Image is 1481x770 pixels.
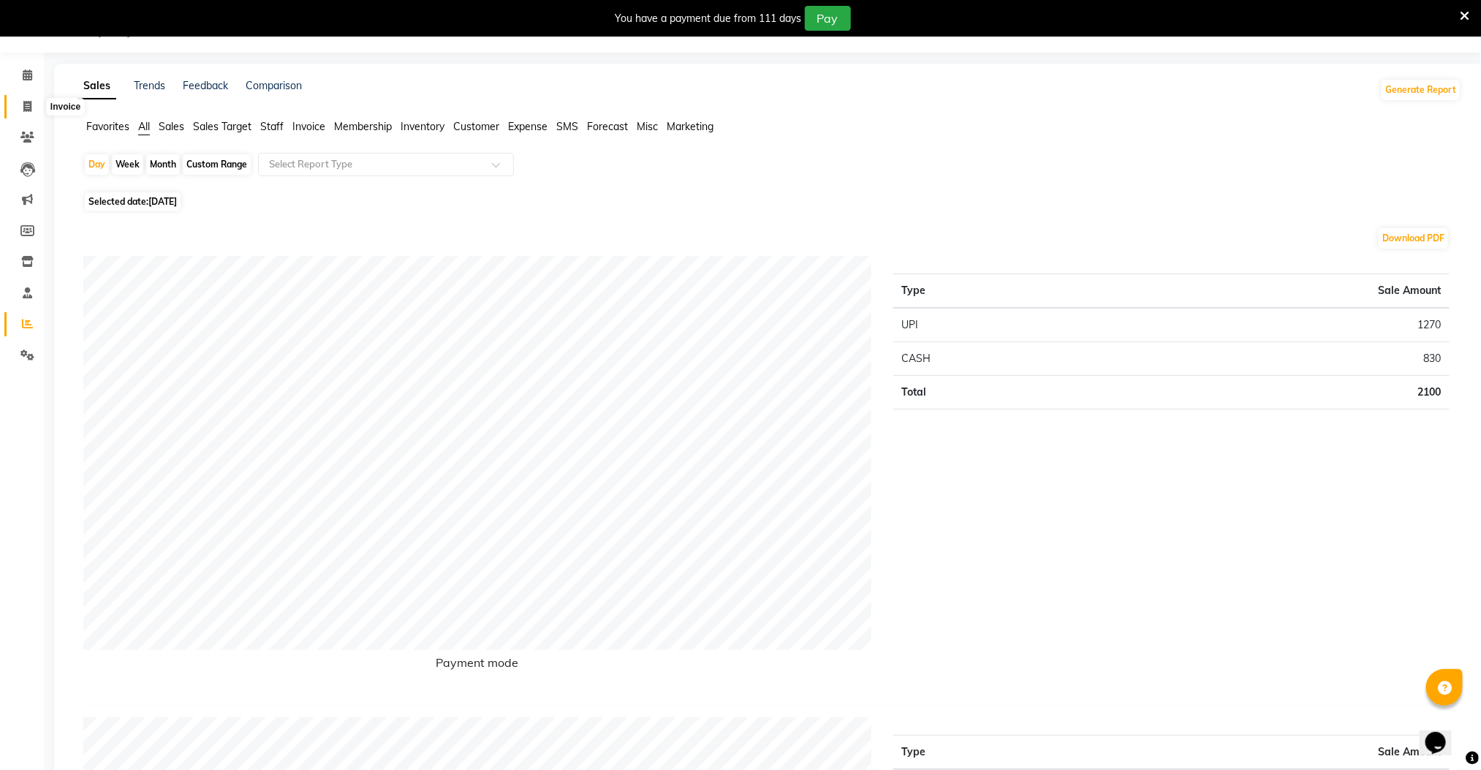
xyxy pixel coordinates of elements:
button: Download PDF [1379,228,1448,249]
span: Staff [260,120,284,133]
td: Total [893,376,1098,409]
td: 830 [1098,342,1450,376]
div: You have a payment due from 111 days [615,11,802,26]
iframe: chat widget [1420,712,1466,755]
span: All [138,120,150,133]
span: Membership [334,120,392,133]
span: Marketing [667,120,713,133]
span: Inventory [401,120,444,133]
span: Misc [637,120,658,133]
div: Invoice [47,98,84,116]
th: Sale Amount [1086,736,1450,770]
div: Month [146,154,180,175]
span: Sales [159,120,184,133]
th: Sale Amount [1098,274,1450,309]
span: [DATE] [148,196,177,207]
span: Invoice [292,120,325,133]
span: Expense [508,120,548,133]
td: 2100 [1098,376,1450,409]
h6: Payment mode [83,656,871,676]
th: Type [893,736,1086,770]
td: CASH [893,342,1098,376]
td: UPI [893,308,1098,342]
span: Forecast [587,120,628,133]
span: Favorites [86,120,129,133]
a: Trends [134,79,165,92]
span: Sales Target [193,120,251,133]
a: Feedback [183,79,228,92]
div: Day [85,154,109,175]
a: Sales [77,73,116,99]
td: 1270 [1098,308,1450,342]
div: Custom Range [183,154,251,175]
div: Week [112,154,143,175]
span: Customer [453,120,499,133]
th: Type [893,274,1098,309]
a: Comparison [246,79,302,92]
button: Pay [805,6,851,31]
span: SMS [556,120,578,133]
button: Generate Report [1382,80,1460,100]
span: Selected date: [85,192,181,211]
